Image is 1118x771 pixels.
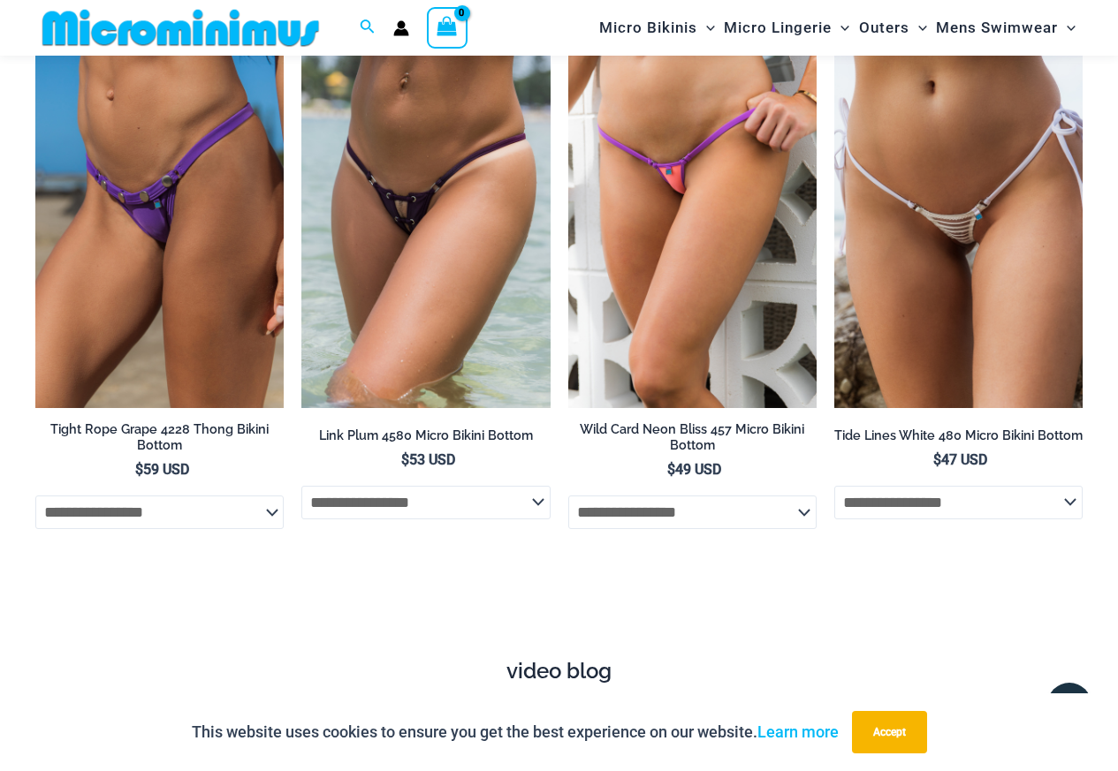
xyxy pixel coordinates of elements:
span: Micro Bikinis [599,5,697,50]
a: Tight Rope Grape 4228 Thong Bikini Bottom [35,421,284,461]
h2: Tide Lines White 480 Micro Bikini Bottom [834,427,1083,444]
a: Mens SwimwearMenu ToggleMenu Toggle [932,5,1080,50]
img: Link Plum 4580 Micro 02 [301,35,550,408]
a: OutersMenu ToggleMenu Toggle [855,5,932,50]
span: Micro Lingerie [724,5,832,50]
a: Account icon link [393,20,409,36]
span: $ [135,461,143,478]
a: Micro BikinisMenu ToggleMenu Toggle [595,5,719,50]
h2: Wild Card Neon Bliss 457 Micro Bikini Bottom [568,421,817,454]
span: Menu Toggle [909,5,927,50]
a: Link Plum 4580 Micro Bikini Bottom [301,427,550,450]
span: $ [933,451,941,468]
a: Learn more [757,722,839,741]
span: $ [401,451,409,468]
bdi: 53 USD [401,451,455,468]
bdi: 49 USD [667,461,721,478]
a: Wild Card Neon Bliss 312 Top 457 Micro 04Wild Card Neon Bliss 312 Top 457 Micro 05Wild Card Neon ... [568,35,817,408]
h2: Tight Rope Grape 4228 Thong Bikini Bottom [35,421,284,454]
a: Tide Lines White 480 Micro 01Tide Lines White 480 Micro 02Tide Lines White 480 Micro 02 [834,35,1083,408]
nav: Site Navigation [592,3,1083,53]
a: Search icon link [360,17,376,39]
span: $ [667,461,675,478]
p: This website uses cookies to ensure you get the best experience on our website. [192,719,839,745]
a: Tight Rope Grape 4228 Thong Bottom 01Tight Rope Grape 4228 Thong Bottom 02Tight Rope Grape 4228 T... [35,35,284,408]
span: Outers [859,5,909,50]
img: Wild Card Neon Bliss 312 Top 457 Micro 04 [568,35,817,408]
img: MM SHOP LOGO FLAT [35,8,326,48]
span: Menu Toggle [1058,5,1076,50]
a: Link Plum 4580 Micro 01Link Plum 4580 Micro 02Link Plum 4580 Micro 02 [301,35,550,408]
span: Menu Toggle [832,5,849,50]
bdi: 59 USD [135,461,189,478]
span: Mens Swimwear [936,5,1058,50]
a: Micro LingerieMenu ToggleMenu Toggle [719,5,854,50]
h2: Link Plum 4580 Micro Bikini Bottom [301,427,550,444]
a: Wild Card Neon Bliss 457 Micro Bikini Bottom [568,421,817,461]
a: View Shopping Cart, empty [427,7,468,48]
span: Menu Toggle [697,5,715,50]
bdi: 47 USD [933,451,987,468]
img: Tide Lines White 480 Micro 01 [834,35,1083,408]
img: Tight Rope Grape 4228 Thong Bottom 01 [35,35,284,408]
h4: video blog [49,659,1069,684]
button: Accept [852,711,927,753]
a: Tide Lines White 480 Micro Bikini Bottom [834,427,1083,450]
